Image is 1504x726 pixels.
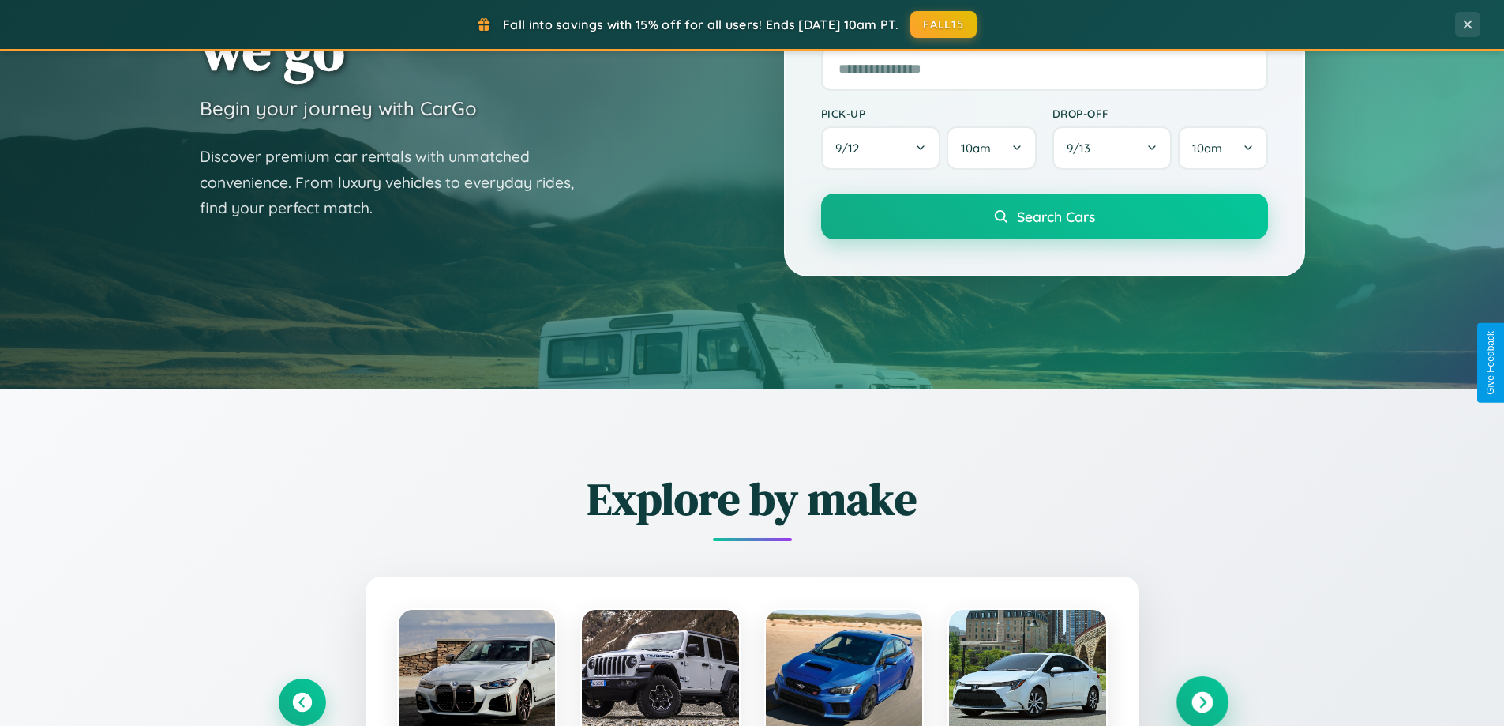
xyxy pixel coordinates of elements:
button: 9/12 [821,126,941,170]
button: 10am [1178,126,1267,170]
span: Search Cars [1017,208,1095,225]
button: FALL15 [910,11,977,38]
span: 9 / 12 [835,141,867,156]
span: Fall into savings with 15% off for all users! Ends [DATE] 10am PT. [503,17,898,32]
span: 10am [961,141,991,156]
div: Give Feedback [1485,331,1496,395]
label: Pick-up [821,107,1037,120]
button: 9/13 [1052,126,1172,170]
p: Discover premium car rentals with unmatched convenience. From luxury vehicles to everyday rides, ... [200,144,594,221]
span: 10am [1192,141,1222,156]
label: Drop-off [1052,107,1268,120]
button: 10am [947,126,1036,170]
h3: Begin your journey with CarGo [200,96,477,120]
h2: Explore by make [279,468,1226,529]
span: 9 / 13 [1067,141,1098,156]
button: Search Cars [821,194,1268,239]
